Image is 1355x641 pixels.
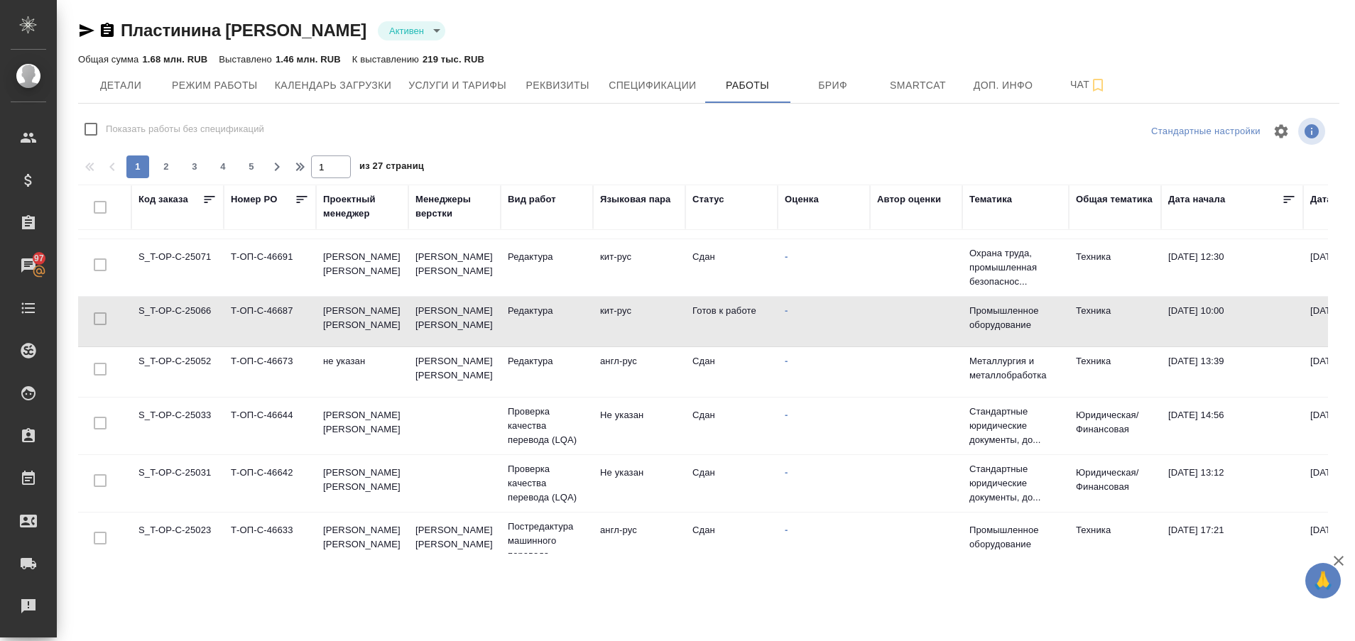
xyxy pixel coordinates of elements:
[408,347,501,397] td: [PERSON_NAME] [PERSON_NAME]
[212,155,234,178] button: 4
[240,160,263,174] span: 5
[224,347,316,397] td: Т-ОП-С-46673
[969,523,1062,552] p: Промышленное оборудование
[685,243,778,292] td: Сдан
[131,401,224,451] td: S_T-OP-C-25033
[685,459,778,508] td: Сдан
[1069,297,1161,346] td: Техника
[1089,77,1106,94] svg: Подписаться
[969,354,1062,383] p: Металлургия и металлобработка
[799,77,867,94] span: Бриф
[142,54,207,65] p: 1.68 млн. RUB
[131,297,224,346] td: S_T-OP-C-25066
[785,192,819,207] div: Оценка
[240,155,263,178] button: 5
[1069,243,1161,292] td: Техника
[969,405,1062,447] p: Стандартные юридические документы, до...
[1161,297,1303,346] td: [DATE] 10:00
[87,77,155,94] span: Детали
[692,192,724,207] div: Статус
[785,305,788,316] a: -
[685,297,778,346] td: Готов к работе
[1168,192,1225,207] div: Дата начала
[131,347,224,397] td: S_T-OP-C-25052
[1069,401,1161,451] td: Юридическая/Финансовая
[99,22,116,39] button: Скопировать ссылку
[1148,121,1264,143] div: split button
[408,243,501,292] td: [PERSON_NAME] [PERSON_NAME]
[172,77,258,94] span: Режим работы
[969,77,1038,94] span: Доп. инфо
[508,462,586,505] p: Проверка качества перевода (LQA)
[408,297,501,346] td: [PERSON_NAME] [PERSON_NAME]
[131,516,224,566] td: S_T-OP-C-25023
[685,516,778,566] td: Сдан
[1264,114,1298,148] span: Настроить таблицу
[969,192,1012,207] div: Тематика
[155,160,178,174] span: 2
[1161,347,1303,397] td: [DATE] 13:39
[4,248,53,283] a: 97
[1069,347,1161,397] td: Техника
[1161,243,1303,292] td: [DATE] 12:30
[224,243,316,292] td: Т-ОП-С-46691
[508,304,586,318] p: Редактура
[785,251,788,262] a: -
[593,401,685,451] td: Не указан
[1069,459,1161,508] td: Юридическая/Финансовая
[1055,76,1123,94] span: Чат
[408,516,501,566] td: [PERSON_NAME] [PERSON_NAME]
[785,356,788,366] a: -
[685,347,778,397] td: Сдан
[316,243,408,292] td: [PERSON_NAME] [PERSON_NAME]
[969,462,1062,505] p: Стандартные юридические документы, до...
[1298,118,1328,145] span: Посмотреть информацию
[352,54,423,65] p: К выставлению
[969,304,1062,332] p: Промышленное оборудование
[224,516,316,566] td: Т-ОП-С-46633
[785,410,788,420] a: -
[316,297,408,346] td: [PERSON_NAME] [PERSON_NAME]
[408,77,506,94] span: Услуги и тарифы
[316,459,408,508] td: [PERSON_NAME] [PERSON_NAME]
[508,192,556,207] div: Вид работ
[1076,192,1153,207] div: Общая тематика
[275,77,392,94] span: Календарь загрузки
[593,297,685,346] td: кит-рус
[155,155,178,178] button: 2
[183,155,206,178] button: 3
[969,246,1062,289] p: Охрана труда, промышленная безопаснос...
[508,520,586,562] p: Постредактура машинного перевода
[423,54,484,65] p: 219 тыс. RUB
[131,459,224,508] td: S_T-OP-C-25031
[212,160,234,174] span: 4
[224,401,316,451] td: Т-ОП-С-46644
[224,297,316,346] td: Т-ОП-С-46687
[316,516,408,566] td: [PERSON_NAME] [PERSON_NAME]
[609,77,696,94] span: Спецификации
[276,54,341,65] p: 1.46 млн. RUB
[78,22,95,39] button: Скопировать ссылку для ЯМессенджера
[593,459,685,508] td: Не указан
[1161,401,1303,451] td: [DATE] 14:56
[138,192,188,207] div: Код заказа
[78,54,142,65] p: Общая сумма
[231,192,277,207] div: Номер PO
[131,243,224,292] td: S_T-OP-C-25071
[415,192,494,221] div: Менеджеры верстки
[1161,459,1303,508] td: [DATE] 13:12
[785,525,788,535] a: -
[1305,563,1341,598] button: 🙏
[378,21,445,40] div: Активен
[359,158,424,178] span: из 27 страниц
[593,347,685,397] td: англ-рус
[685,401,778,451] td: Сдан
[316,347,408,397] td: не указан
[183,160,206,174] span: 3
[121,21,366,40] a: Пластинина [PERSON_NAME]
[385,25,428,37] button: Активен
[316,401,408,451] td: [PERSON_NAME] [PERSON_NAME]
[593,243,685,292] td: кит-рус
[884,77,952,94] span: Smartcat
[877,192,941,207] div: Автор оценки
